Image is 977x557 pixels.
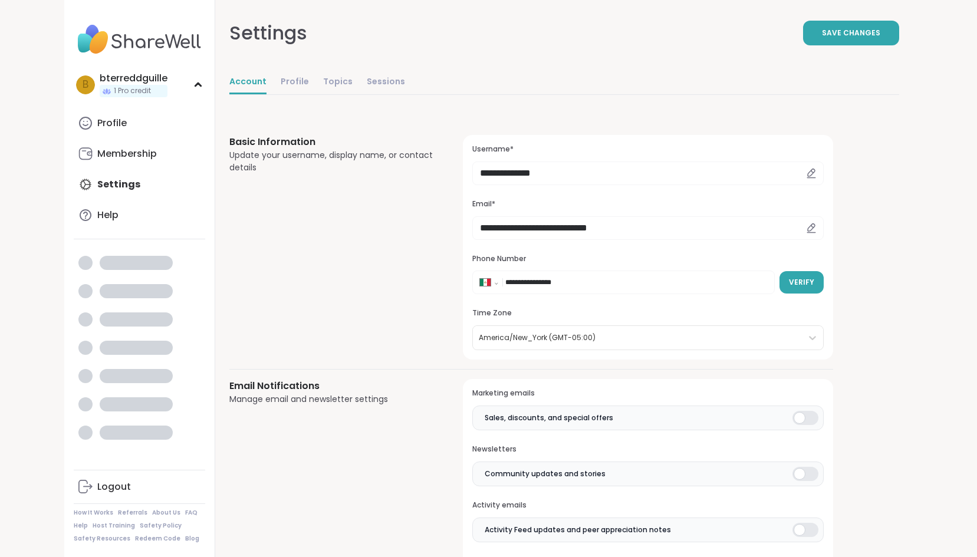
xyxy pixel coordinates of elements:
a: Logout [74,473,205,501]
a: Help [74,522,88,530]
span: b [83,77,88,93]
a: Safety Resources [74,535,130,543]
div: Membership [97,147,157,160]
a: Profile [281,71,309,94]
div: Logout [97,480,131,493]
span: Community updates and stories [485,469,606,479]
span: 1 Pro credit [114,86,151,96]
a: Host Training [93,522,135,530]
button: Save Changes [803,21,899,45]
span: Sales, discounts, and special offers [485,413,613,423]
div: bterreddguille [100,72,167,85]
a: Referrals [118,509,147,517]
a: Topics [323,71,353,94]
div: Manage email and newsletter settings [229,393,435,406]
a: Safety Policy [140,522,182,530]
h3: Newsletters [472,444,823,454]
a: Help [74,201,205,229]
div: Update your username, display name, or contact details [229,149,435,174]
a: Blog [185,535,199,543]
h3: Marketing emails [472,388,823,398]
span: Verify [789,277,814,288]
span: Save Changes [822,28,880,38]
h3: Activity emails [472,500,823,510]
a: How It Works [74,509,113,517]
h3: Basic Information [229,135,435,149]
button: Verify [779,271,824,294]
a: Sessions [367,71,405,94]
h3: Username* [472,144,823,154]
span: Activity Feed updates and peer appreciation notes [485,525,671,535]
a: FAQ [185,509,198,517]
h3: Time Zone [472,308,823,318]
div: Profile [97,117,127,130]
a: Account [229,71,267,94]
div: Help [97,209,119,222]
div: Settings [229,19,307,47]
a: Membership [74,140,205,168]
a: Redeem Code [135,535,180,543]
a: Profile [74,109,205,137]
a: About Us [152,509,180,517]
h3: Email* [472,199,823,209]
h3: Phone Number [472,254,823,264]
h3: Email Notifications [229,379,435,393]
img: ShareWell Nav Logo [74,19,205,60]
